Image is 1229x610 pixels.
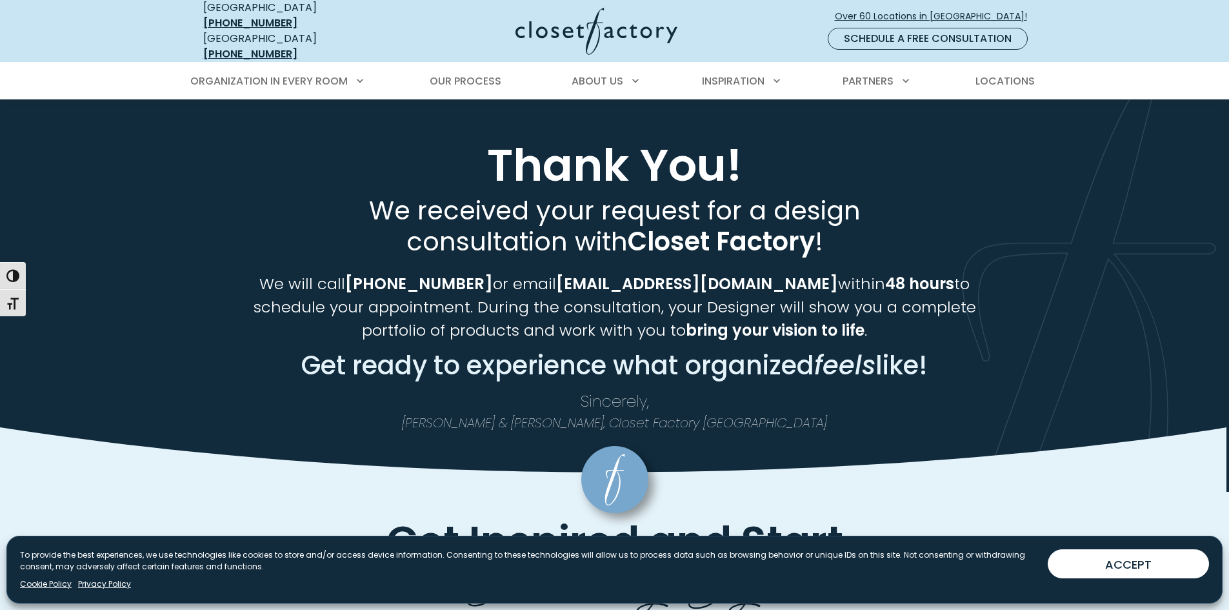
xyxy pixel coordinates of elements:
span: Get ready to experience what organized like! [301,347,928,383]
a: Over 60 Locations in [GEOGRAPHIC_DATA]! [834,5,1038,28]
span: Inspiration [702,74,764,88]
img: Closet Factory Logo [515,8,677,55]
strong: Closet Factory [628,223,815,259]
a: Privacy Policy [78,578,131,590]
span: We received your request for a design consultation with ! [369,192,861,259]
button: ACCEPT [1048,549,1209,578]
span: We will call or email within to schedule your appointment. During the consultation, your Designer... [254,273,976,341]
span: Locations [975,74,1035,88]
strong: bring your vision to life [686,320,864,341]
span: Over 60 Locations in [GEOGRAPHIC_DATA]! [835,10,1037,23]
em: feels [814,347,875,383]
span: Partners [843,74,894,88]
strong: [EMAIL_ADDRESS][DOMAIN_NAME] [556,273,838,294]
div: [GEOGRAPHIC_DATA] [203,31,390,62]
h1: Thank You! [201,141,1029,190]
span: Get Inspired and Start [386,513,843,570]
a: [PHONE_NUMBER] [203,15,297,30]
em: [PERSON_NAME] & [PERSON_NAME], Closet Factory [GEOGRAPHIC_DATA] [402,414,827,432]
span: Sincerely, [581,391,649,412]
span: Organization in Every Room [190,74,348,88]
span: Our Process [430,74,501,88]
p: To provide the best experiences, we use technologies like cookies to store and/or access device i... [20,549,1037,573]
nav: Primary Menu [181,63,1048,99]
a: [PHONE_NUMBER] [203,46,297,61]
strong: [PHONE_NUMBER] [345,273,493,294]
a: Schedule a Free Consultation [828,28,1028,50]
a: Cookie Policy [20,578,72,590]
strong: 48 hours [885,273,954,294]
span: About Us [572,74,623,88]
